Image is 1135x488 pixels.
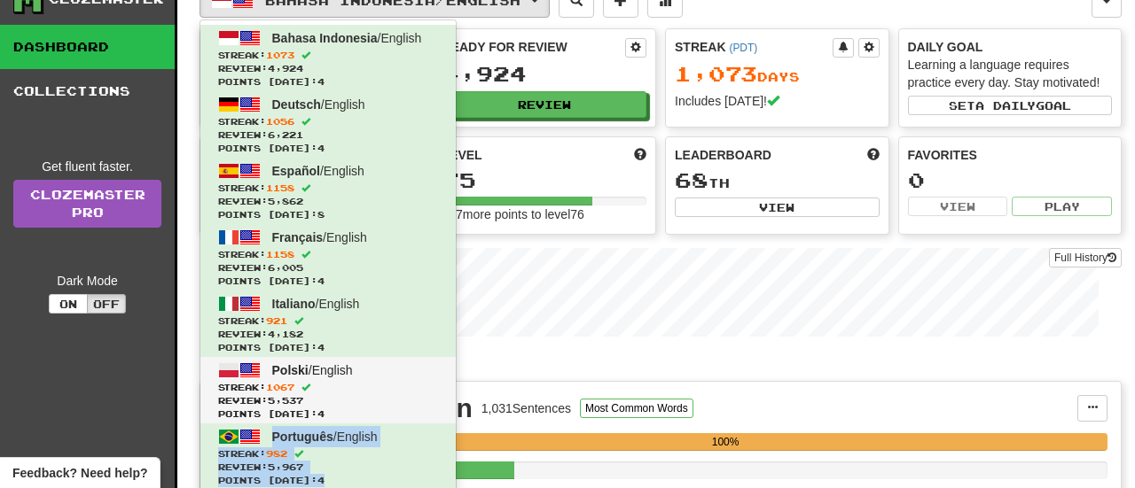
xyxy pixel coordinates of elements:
[442,91,647,118] button: Review
[442,205,647,223] div: 727 more points to level 76
[218,275,438,288] span: Points [DATE]: 4
[200,25,456,91] a: Bahasa Indonesia/EnglishStreak:1073 Review:4,924Points [DATE]:4
[580,399,693,418] button: Most Common Words
[218,394,438,407] span: Review: 5,537
[675,167,708,192] span: 68
[908,56,1113,91] div: Learning a language requires practice every day. Stay motivated!
[272,164,364,178] span: / English
[218,142,438,155] span: Points [DATE]: 4
[218,208,438,221] span: Points [DATE]: 8
[218,447,438,461] span: Streak:
[675,198,880,217] button: View
[272,363,309,377] span: Polski
[442,169,647,191] div: 75
[218,314,438,328] span: Streak:
[218,75,438,89] span: Points [DATE]: 4
[218,328,438,341] span: Review: 4,182
[272,297,360,311] span: / English
[272,297,316,311] span: Italiano
[218,62,438,75] span: Review: 4,924
[266,182,294,193] span: 1158
[908,169,1113,191] div: 0
[218,341,438,354] span: Points [DATE]: 4
[272,164,320,178] span: Español
[49,294,88,314] button: On
[218,474,438,487] span: Points [DATE]: 4
[266,249,294,259] span: 1158
[200,224,456,290] a: Français/EnglishStreak:1158 Review:6,005Points [DATE]:4
[634,146,646,164] span: Score more points to level up
[200,357,456,423] a: Polski/EnglishStreak:1067 Review:5,537Points [DATE]:4
[218,261,438,275] span: Review: 6,005
[675,63,880,86] div: Day s
[218,248,438,261] span: Streak:
[272,230,367,244] span: / English
[272,97,321,112] span: Deutsch
[266,116,294,127] span: 1056
[908,197,1008,216] button: View
[272,430,378,444] span: / English
[200,290,456,357] a: Italiano/EnglishStreak:921 Review:4,182Points [DATE]:4
[975,99,1036,112] span: a daily
[87,294,126,314] button: Off
[481,399,571,417] div: 1,031 Sentences
[200,158,456,224] a: Español/EnglishStreak:1158 Review:5,862Points [DATE]:8
[12,464,147,482] span: Open feedback widget
[675,146,771,164] span: Leaderboard
[218,195,438,208] span: Review: 5,862
[442,146,482,164] span: Level
[442,38,626,56] div: Ready for Review
[272,31,378,45] span: Bahasa Indonesia
[218,407,438,421] span: Points [DATE]: 4
[675,169,880,192] div: th
[675,61,757,86] span: 1,073
[218,128,438,142] span: Review: 6,221
[908,96,1113,115] button: Seta dailygoal
[266,382,294,392] span: 1067
[343,433,1108,451] div: 100%
[867,146,880,164] span: This week in points, UTC
[13,272,161,290] div: Dark Mode
[729,42,757,54] a: (PDT)
[13,180,161,228] a: ClozemasterPro
[675,38,833,56] div: Streak
[200,354,1122,372] p: In Progress
[266,448,287,459] span: 982
[908,38,1113,56] div: Daily Goal
[272,230,324,244] span: Français
[218,182,438,195] span: Streak:
[272,31,422,45] span: / English
[200,91,456,158] a: Deutsch/EnglishStreak:1056 Review:6,221Points [DATE]:4
[1012,197,1112,216] button: Play
[442,63,647,85] div: 4,924
[218,49,438,62] span: Streak:
[266,315,287,326] span: 921
[272,430,333,444] span: Português
[272,363,353,377] span: / English
[13,158,161,175] div: Get fluent faster.
[218,381,438,394] span: Streak:
[272,97,365,112] span: / English
[908,146,1113,164] div: Favorites
[1049,248,1122,267] button: Full History
[266,50,294,60] span: 1073
[218,115,438,128] span: Streak:
[218,461,438,474] span: Review: 5,967
[675,92,880,110] div: Includes [DATE]!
